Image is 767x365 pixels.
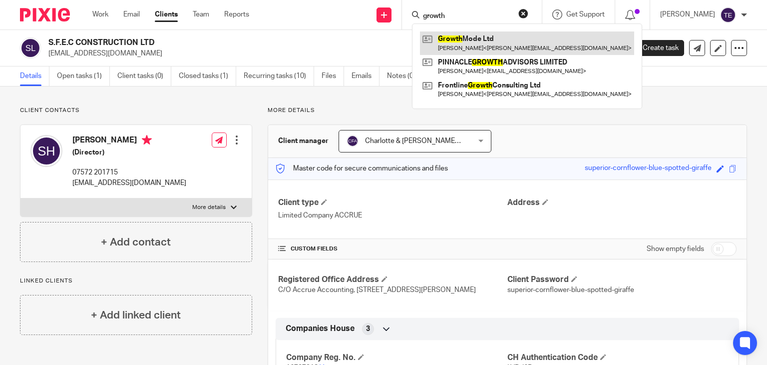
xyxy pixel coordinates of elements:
[366,324,370,334] span: 3
[72,167,186,177] p: 07572 201715
[278,286,476,293] span: C/O Accrue Accounting, [STREET_ADDRESS][PERSON_NAME]
[507,352,729,363] h4: CH Authentication Code
[647,244,704,254] label: Show empty fields
[278,197,507,208] h4: Client type
[347,135,359,147] img: svg%3E
[720,7,736,23] img: svg%3E
[422,12,512,21] input: Search
[101,234,171,250] h4: + Add contact
[507,274,737,285] h4: Client Password
[20,277,252,285] p: Linked clients
[193,9,209,19] a: Team
[155,9,178,19] a: Clients
[20,8,70,21] img: Pixie
[566,11,605,18] span: Get Support
[179,66,236,86] a: Closed tasks (1)
[278,274,507,285] h4: Registered Office Address
[72,178,186,188] p: [EMAIL_ADDRESS][DOMAIN_NAME]
[72,147,186,157] h5: (Director)
[322,66,344,86] a: Files
[365,137,481,144] span: Charlotte & [PERSON_NAME] Accrue
[117,66,171,86] a: Client tasks (0)
[278,136,329,146] h3: Client manager
[192,203,226,211] p: More details
[142,135,152,145] i: Primary
[48,37,499,48] h2: S.F.E.C CONSTRUCTION LTD
[278,210,507,220] p: Limited Company ACCRUE
[286,352,507,363] h4: Company Reg. No.
[123,9,140,19] a: Email
[91,307,181,323] h4: + Add linked client
[626,40,684,56] a: Create task
[660,9,715,19] p: [PERSON_NAME]
[224,9,249,19] a: Reports
[268,106,747,114] p: More details
[276,163,448,173] p: Master code for secure communications and files
[278,245,507,253] h4: CUSTOM FIELDS
[20,66,49,86] a: Details
[286,323,355,334] span: Companies House
[507,286,634,293] span: superior-cornflower-blue-spotted-giraffe
[585,163,712,174] div: superior-cornflower-blue-spotted-giraffe
[92,9,108,19] a: Work
[518,8,528,18] button: Clear
[57,66,110,86] a: Open tasks (1)
[30,135,62,167] img: svg%3E
[387,66,423,86] a: Notes (0)
[20,37,41,58] img: svg%3E
[72,135,186,147] h4: [PERSON_NAME]
[352,66,380,86] a: Emails
[48,48,611,58] p: [EMAIL_ADDRESS][DOMAIN_NAME]
[507,197,737,208] h4: Address
[20,106,252,114] p: Client contacts
[244,66,314,86] a: Recurring tasks (10)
